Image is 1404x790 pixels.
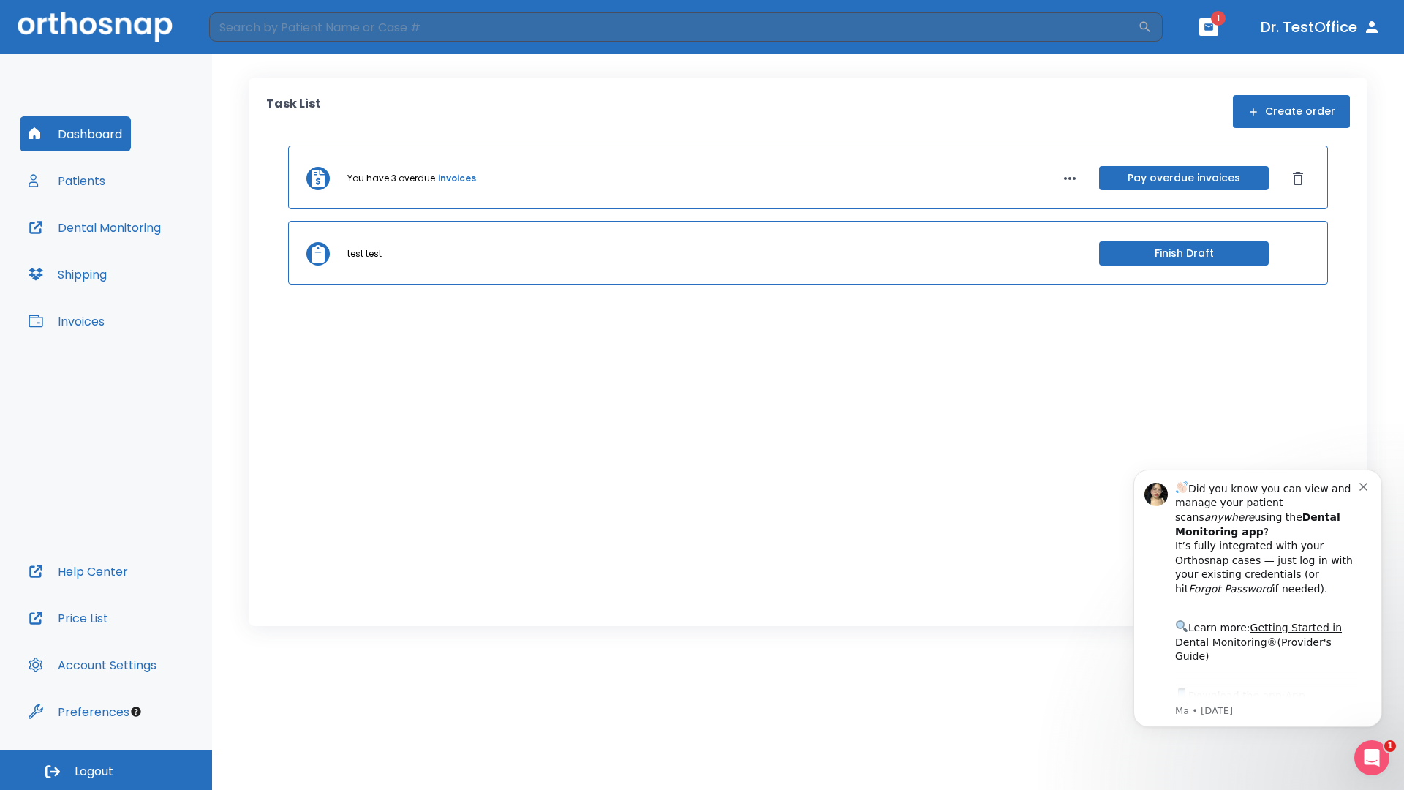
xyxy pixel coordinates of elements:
[20,116,131,151] button: Dashboard
[1354,740,1389,775] iframe: Intercom live chat
[1384,740,1396,752] span: 1
[1255,14,1386,40] button: Dr. TestOffice
[20,257,116,292] button: Shipping
[438,172,476,185] a: invoices
[20,163,114,198] button: Patients
[248,31,260,43] button: Dismiss notification
[64,238,248,313] div: Download the app: | ​ Let us know if you need help getting started!
[20,210,170,245] button: Dental Monitoring
[209,12,1138,42] input: Search by Patient Name or Case #
[75,764,113,780] span: Logout
[1099,241,1269,266] button: Finish Draft
[64,242,194,268] a: App Store
[1099,166,1269,190] button: Pay overdue invoices
[1233,95,1350,128] button: Create order
[129,705,143,718] div: Tooltip anchor
[20,647,165,682] button: Account Settings
[347,247,382,260] p: test test
[20,304,113,339] button: Invoices
[64,257,248,270] p: Message from Ma, sent 3w ago
[20,601,117,636] button: Price List
[20,694,138,729] button: Preferences
[1111,448,1404,750] iframe: Intercom notifications message
[266,95,321,128] p: Task List
[1211,11,1226,26] span: 1
[20,554,137,589] button: Help Center
[18,12,173,42] img: Orthosnap
[347,172,435,185] p: You have 3 overdue
[1286,167,1310,190] button: Dismiss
